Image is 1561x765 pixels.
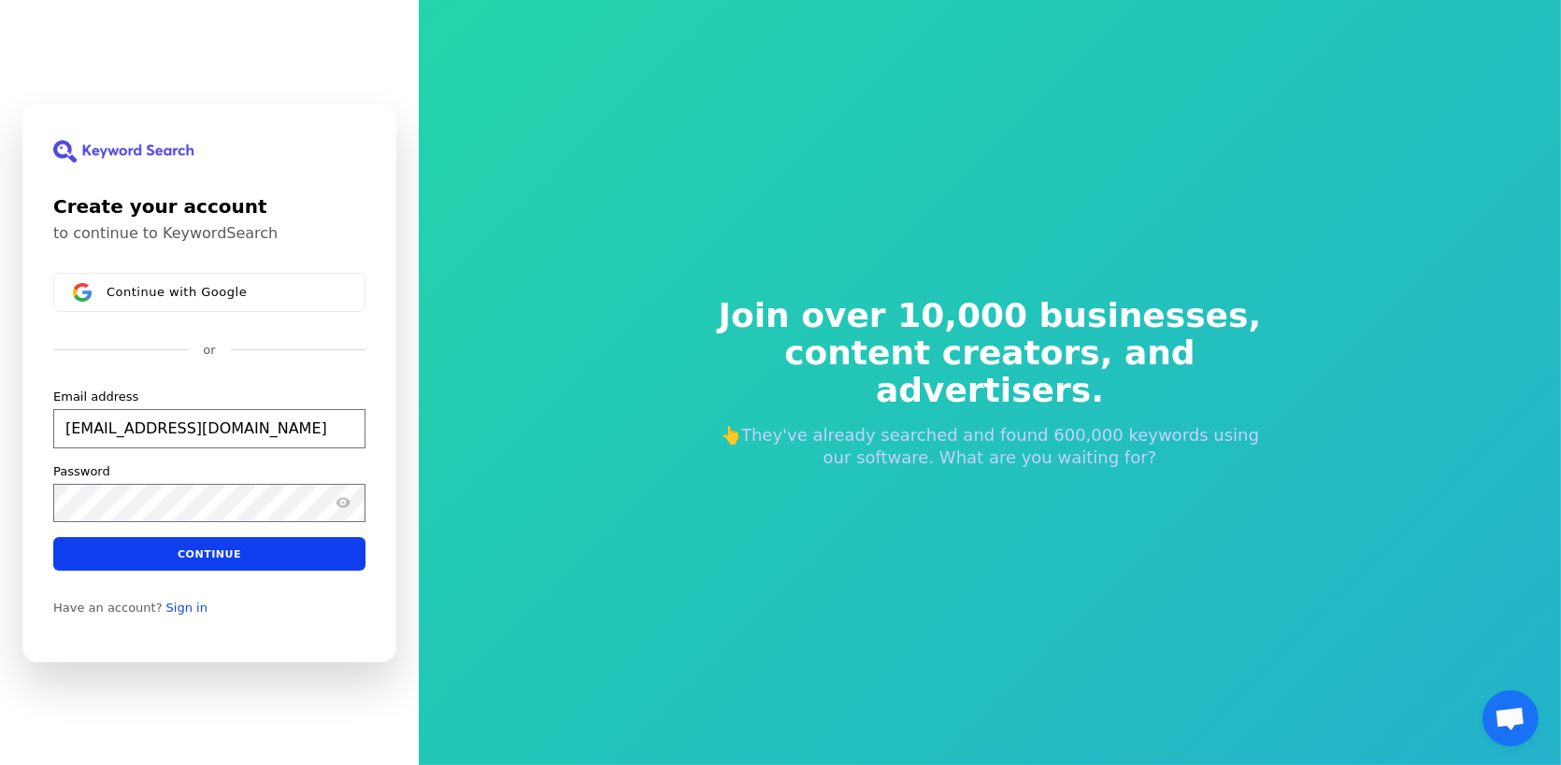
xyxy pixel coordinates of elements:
span: content creators, and advertisers. [706,334,1274,409]
button: Show password [332,491,354,514]
span: Have an account? [53,601,163,616]
label: Email address [53,389,138,405]
button: Continue [53,537,365,571]
span: Join over 10,000 businesses, [706,297,1274,334]
button: Sign in with GoogleContinue with Google [53,273,365,312]
a: Open chat [1482,690,1539,746]
span: Continue with Google [107,285,247,300]
p: or [203,342,215,359]
h1: Create your account [53,192,365,220]
img: KeywordSearch [53,140,193,163]
p: 👆They've already searched and found 600,000 keywords using our software. What are you waiting for? [706,424,1274,469]
p: to continue to KeywordSearch [53,224,365,243]
img: Sign in with Google [73,283,92,302]
a: Sign in [166,601,208,616]
label: Password [53,462,110,479]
